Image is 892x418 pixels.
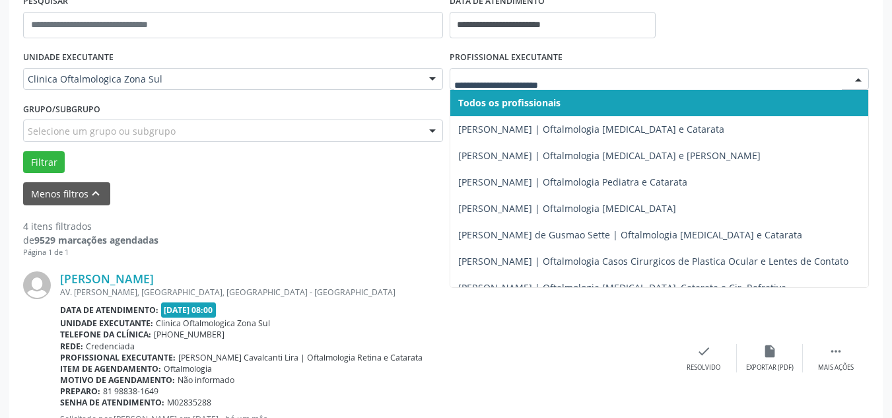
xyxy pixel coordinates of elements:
[167,397,211,408] span: M02835288
[23,233,158,247] div: de
[60,329,151,340] b: Telefone da clínica:
[763,344,777,359] i: insert_drive_file
[60,271,154,286] a: [PERSON_NAME]
[746,363,794,372] div: Exportar (PDF)
[60,386,100,397] b: Preparo:
[178,374,234,386] span: Não informado
[60,318,153,329] b: Unidade executante:
[458,96,561,109] span: Todos os profissionais
[60,397,164,408] b: Senha de atendimento:
[23,271,51,299] img: img
[60,374,175,386] b: Motivo de agendamento:
[34,234,158,246] strong: 9529 marcações agendadas
[164,363,212,374] span: Oftalmologia
[88,186,103,201] i: keyboard_arrow_up
[161,302,217,318] span: [DATE] 08:00
[829,344,843,359] i: 
[458,228,802,241] span: [PERSON_NAME] de Gusmao Sette | Oftalmologia [MEDICAL_DATA] e Catarata
[60,363,161,374] b: Item de agendamento:
[687,363,720,372] div: Resolvido
[450,48,563,68] label: PROFISSIONAL EXECUTANTE
[458,176,687,188] span: [PERSON_NAME] | Oftalmologia Pediatra e Catarata
[23,247,158,258] div: Página 1 de 1
[458,123,724,135] span: [PERSON_NAME] | Oftalmologia [MEDICAL_DATA] e Catarata
[60,341,83,352] b: Rede:
[458,202,676,215] span: [PERSON_NAME] | Oftalmologia [MEDICAL_DATA]
[23,48,114,68] label: UNIDADE EXECUTANTE
[697,344,711,359] i: check
[60,287,671,298] div: AV. [PERSON_NAME], [GEOGRAPHIC_DATA], [GEOGRAPHIC_DATA] - [GEOGRAPHIC_DATA]
[103,386,158,397] span: 81 98838-1649
[23,99,100,120] label: Grupo/Subgrupo
[458,281,786,294] span: [PERSON_NAME] | Oftalmologia [MEDICAL_DATA], Catarata e Cir. Refrativa
[154,329,224,340] span: [PHONE_NUMBER]
[60,304,158,316] b: Data de atendimento:
[60,352,176,363] b: Profissional executante:
[28,124,176,138] span: Selecione um grupo ou subgrupo
[86,341,135,352] span: Credenciada
[23,182,110,205] button: Menos filtroskeyboard_arrow_up
[178,352,423,363] span: [PERSON_NAME] Cavalcanti Lira | Oftalmologia Retina e Catarata
[23,151,65,174] button: Filtrar
[28,73,416,86] span: Clinica Oftalmologica Zona Sul
[818,363,854,372] div: Mais ações
[458,149,761,162] span: [PERSON_NAME] | Oftalmologia [MEDICAL_DATA] e [PERSON_NAME]
[458,255,848,267] span: [PERSON_NAME] | Oftalmologia Casos Cirurgicos de Plastica Ocular e Lentes de Contato
[23,219,158,233] div: 4 itens filtrados
[156,318,270,329] span: Clinica Oftalmologica Zona Sul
